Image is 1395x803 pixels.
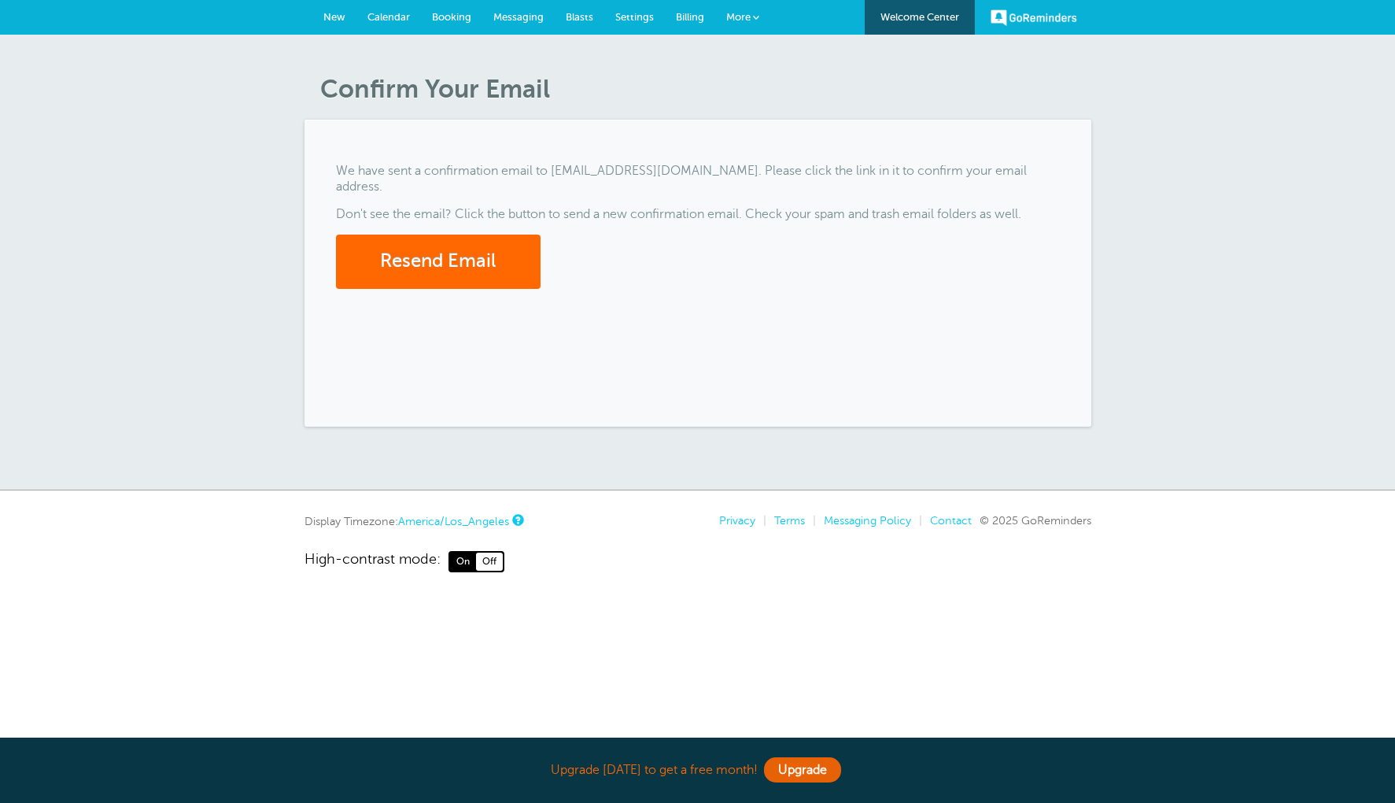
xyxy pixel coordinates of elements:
[432,11,471,23] span: Booking
[676,11,704,23] span: Billing
[719,514,755,527] a: Privacy
[304,551,441,572] span: High-contrast mode:
[304,753,1091,787] div: Upgrade [DATE] to get a free month!
[398,515,509,527] a: America/Los_Angeles
[764,757,841,783] a: Upgrade
[323,11,345,23] span: New
[512,515,522,525] a: This is the timezone being used to display dates and times to you on this device. Click the timez...
[774,514,805,527] a: Terms
[304,551,1091,572] a: High-contrast mode: On Off
[367,11,410,23] span: Calendar
[336,207,1060,222] p: Don't see the email? Click the button to send a new confirmation email. Check your spam and trash...
[566,11,593,23] span: Blasts
[476,553,503,570] span: Off
[805,514,816,527] li: |
[930,514,972,527] a: Contact
[755,514,766,527] li: |
[336,164,1060,194] p: We have sent a confirmation email to [EMAIL_ADDRESS][DOMAIN_NAME]. Please click the link in it to...
[320,74,1091,104] h1: Confirm Your Email
[824,514,911,527] a: Messaging Policy
[911,514,922,527] li: |
[980,514,1091,527] span: © 2025 GoReminders
[336,235,541,289] button: Resend Email
[615,11,654,23] span: Settings
[304,514,522,528] div: Display Timezone:
[726,11,751,23] span: More
[493,11,544,23] span: Messaging
[450,553,476,570] span: On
